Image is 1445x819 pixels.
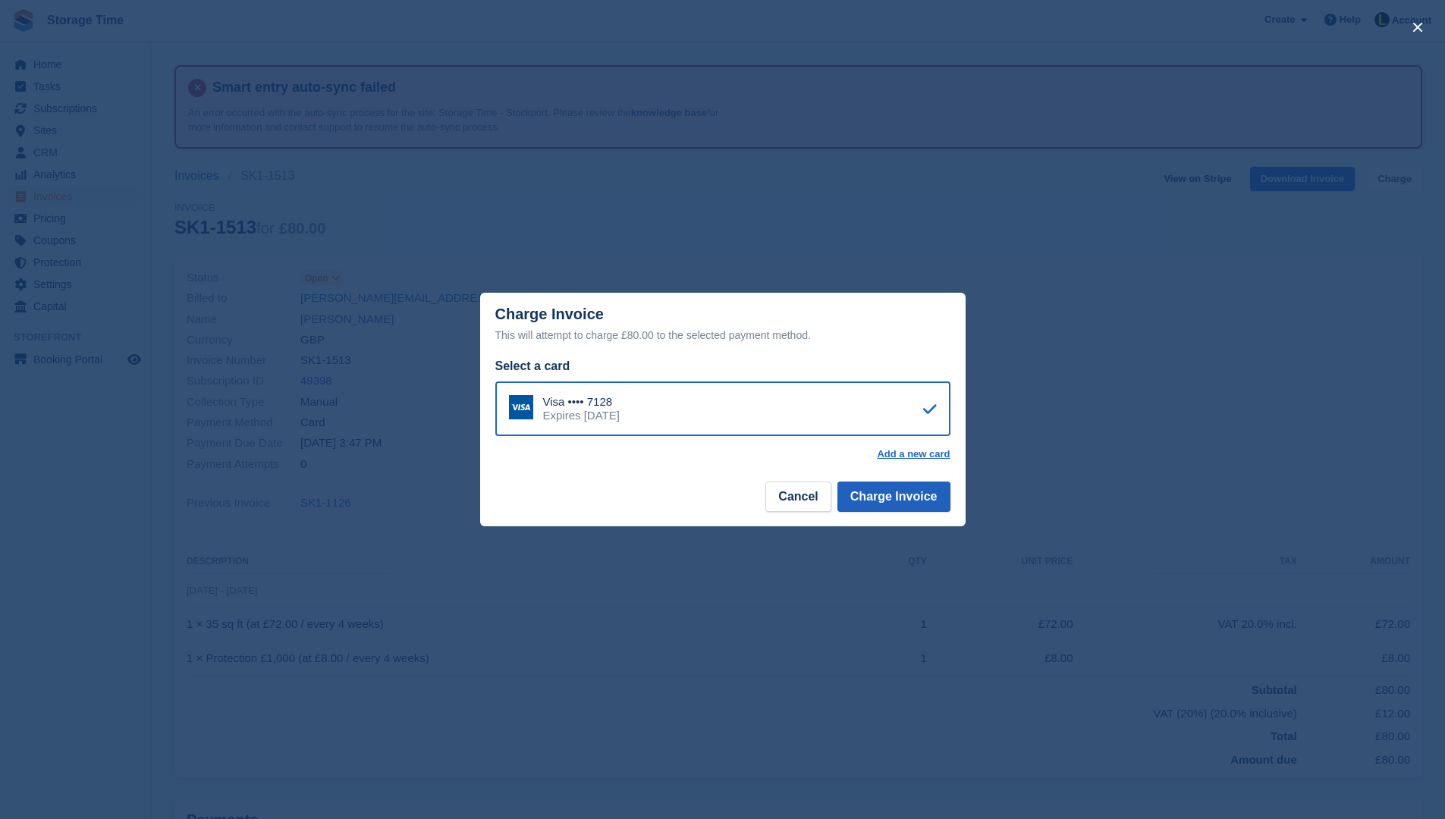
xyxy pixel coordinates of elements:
[495,357,950,375] div: Select a card
[765,482,831,512] button: Cancel
[495,306,950,344] div: Charge Invoice
[509,395,533,419] img: Visa Logo
[543,409,620,422] div: Expires [DATE]
[495,326,950,344] div: This will attempt to charge £80.00 to the selected payment method.
[543,395,620,409] div: Visa •••• 7128
[837,482,950,512] button: Charge Invoice
[1406,15,1430,39] button: close
[877,448,950,460] a: Add a new card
